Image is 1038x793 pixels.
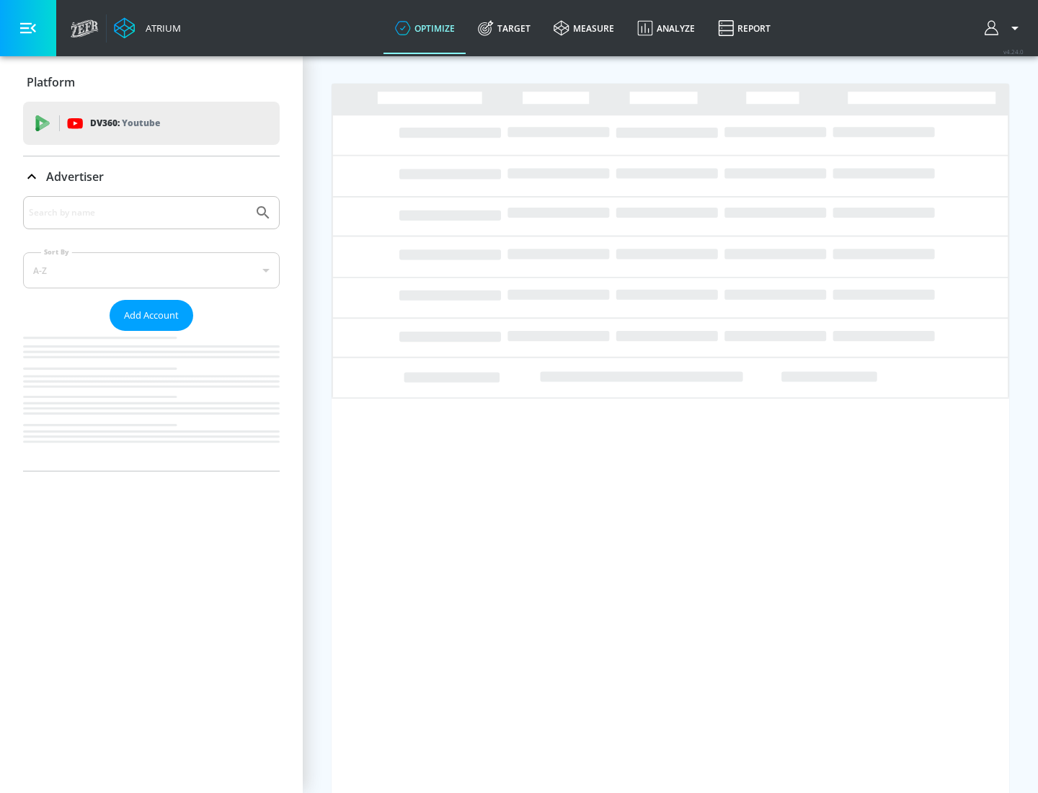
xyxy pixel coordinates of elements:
span: Add Account [124,307,179,324]
div: DV360: Youtube [23,102,280,145]
div: Advertiser [23,156,280,197]
div: Advertiser [23,196,280,471]
input: Search by name [29,203,247,222]
div: Atrium [140,22,181,35]
a: Atrium [114,17,181,39]
a: Report [706,2,782,54]
span: v 4.24.0 [1003,48,1024,56]
a: Analyze [626,2,706,54]
button: Add Account [110,300,193,331]
a: measure [542,2,626,54]
a: optimize [383,2,466,54]
p: Platform [27,74,75,90]
label: Sort By [41,247,72,257]
a: Target [466,2,542,54]
div: Platform [23,62,280,102]
p: DV360: [90,115,160,131]
p: Youtube [122,115,160,130]
div: A-Z [23,252,280,288]
p: Advertiser [46,169,104,185]
nav: list of Advertiser [23,331,280,471]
